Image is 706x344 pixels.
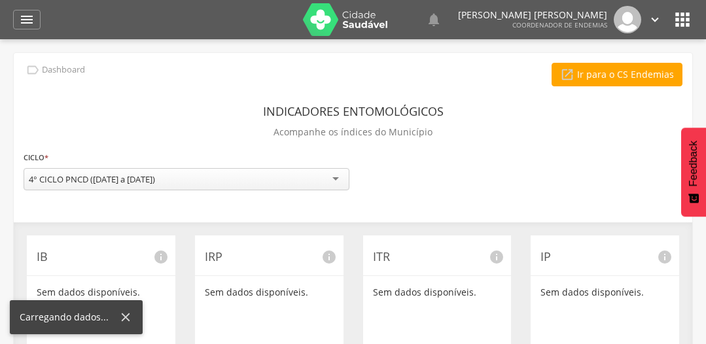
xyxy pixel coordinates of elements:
[205,286,334,299] p: Sem dados disponíveis.
[426,6,442,33] a: 
[19,12,35,27] i: 
[540,286,669,299] p: Sem dados disponíveis.
[153,249,169,265] i: info
[688,141,699,186] span: Feedback
[321,249,337,265] i: info
[37,249,166,266] p: IB
[681,128,706,216] button: Feedback - Mostrar pesquisa
[37,286,166,299] p: Sem dados disponíveis.
[29,173,155,185] div: 4° CICLO PNCD ([DATE] a [DATE])
[672,9,693,30] i: 
[24,150,48,165] label: Ciclo
[560,67,574,82] i: 
[648,6,662,33] a: 
[274,123,432,141] p: Acompanhe os índices do Município
[489,249,504,265] i: info
[205,249,334,266] p: IRP
[263,99,444,123] header: Indicadores Entomológicos
[552,63,682,86] a: Ir para o CS Endemias
[20,311,118,324] div: Carregando dados...
[657,249,673,265] i: info
[426,12,442,27] i: 
[13,10,41,29] a: 
[458,10,607,20] p: [PERSON_NAME] [PERSON_NAME]
[512,20,607,29] span: Coordenador de Endemias
[26,63,40,77] i: 
[648,12,662,27] i: 
[373,249,502,266] p: ITR
[373,286,502,299] p: Sem dados disponíveis.
[540,249,669,266] p: IP
[42,65,85,75] p: Dashboard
